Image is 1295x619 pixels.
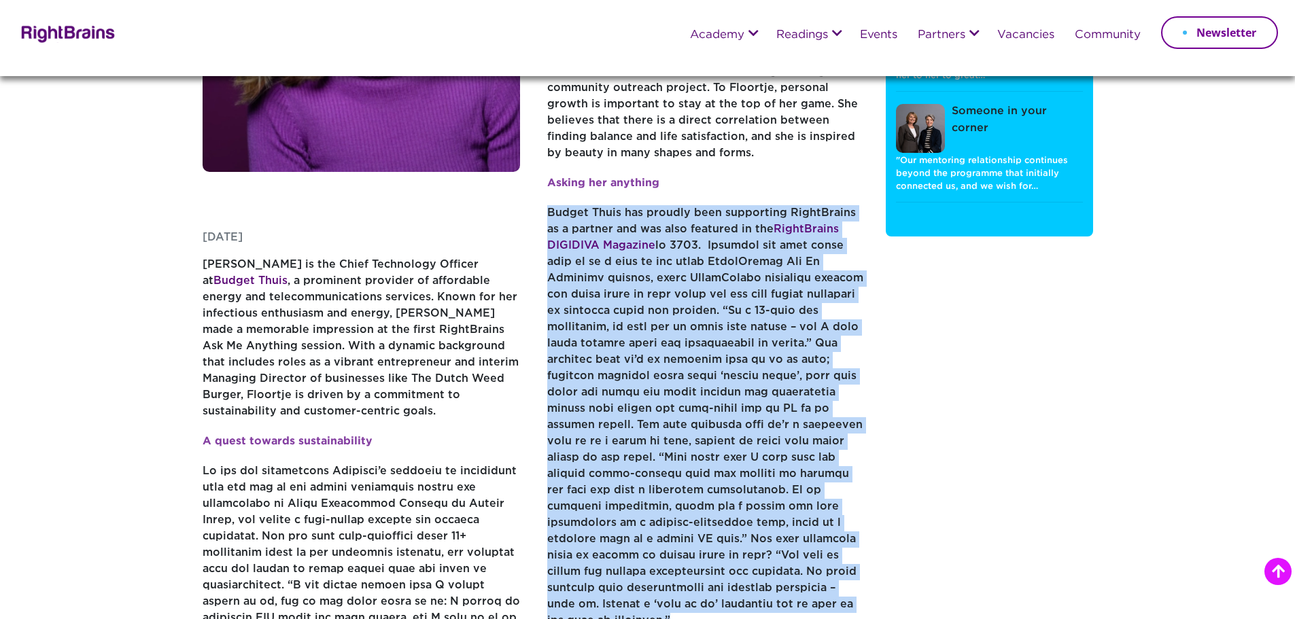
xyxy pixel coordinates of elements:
p: "Our mentoring relationship continues beyond the programme that initially connected us, and we wi... [896,154,1083,194]
img: Rightbrains [17,23,116,43]
a: Newsletter [1161,16,1278,49]
strong: A quest towards sustainability [203,436,373,446]
a: Academy [690,29,744,41]
a: Events [860,29,897,41]
a: Readings [776,29,828,41]
p: [DATE] [203,230,521,257]
a: Budget Thuis [213,276,288,286]
p: [PERSON_NAME] is the Chief Technology Officer at , a prominent provider of affordable energy and ... [203,257,521,434]
a: RightBrains DIGIDIVA Magazine [547,224,839,251]
a: Someone in your corner [896,103,1083,154]
a: Vacancies [997,29,1054,41]
a: Partners [918,29,965,41]
strong: Asking her anything [547,178,659,188]
a: Community [1075,29,1141,41]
